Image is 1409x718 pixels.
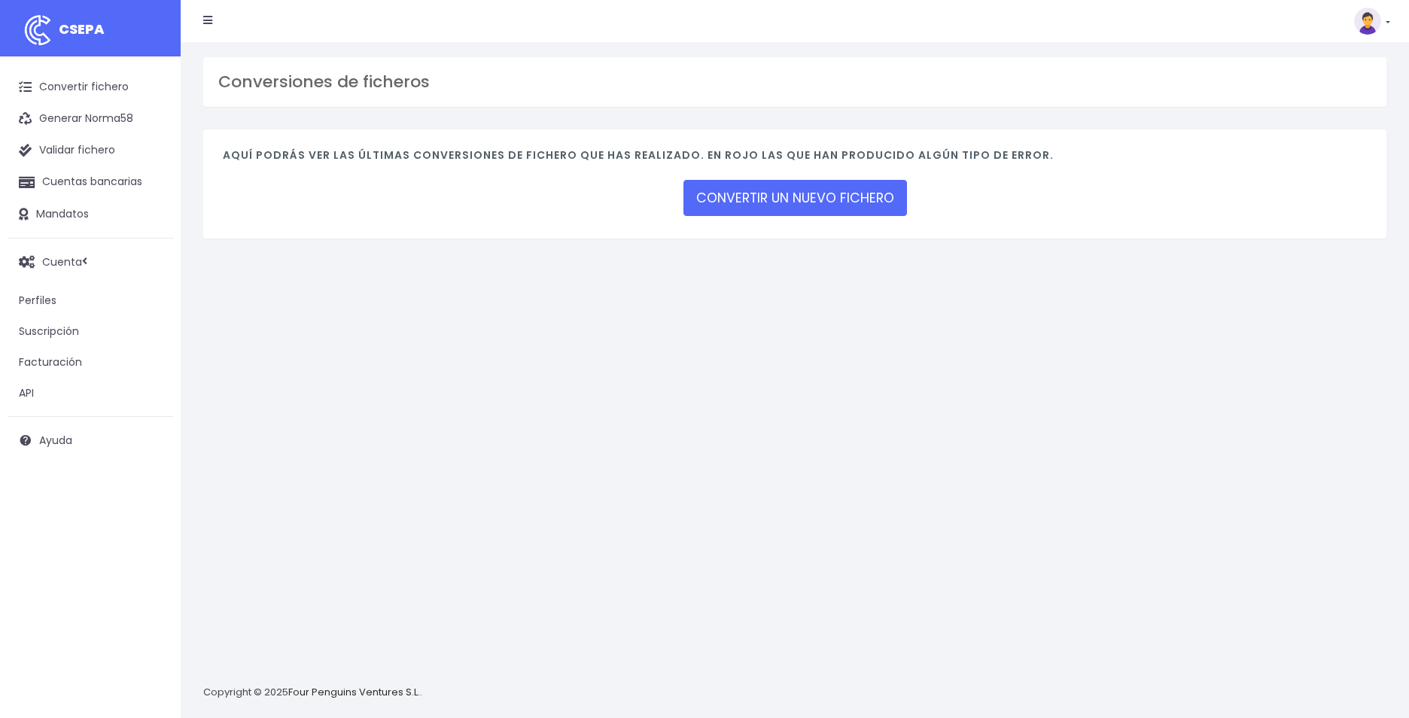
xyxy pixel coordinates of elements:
[19,11,56,49] img: logo
[8,378,173,409] a: API
[8,199,173,230] a: Mandatos
[8,285,173,316] a: Perfiles
[8,71,173,103] a: Convertir fichero
[288,685,420,699] a: Four Penguins Ventures S.L.
[8,103,173,135] a: Generar Norma58
[218,72,1371,92] h3: Conversiones de ficheros
[223,149,1367,169] h4: Aquí podrás ver las últimas conversiones de fichero que has realizado. En rojo las que han produc...
[1354,8,1381,35] img: profile
[203,685,422,701] p: Copyright © 2025 .
[42,254,82,269] span: Cuenta
[8,347,173,378] a: Facturación
[8,246,173,278] a: Cuenta
[683,180,907,216] a: CONVERTIR UN NUEVO FICHERO
[8,166,173,198] a: Cuentas bancarias
[39,433,72,448] span: Ayuda
[8,316,173,347] a: Suscripción
[59,20,105,38] span: CSEPA
[8,424,173,456] a: Ayuda
[8,135,173,166] a: Validar fichero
